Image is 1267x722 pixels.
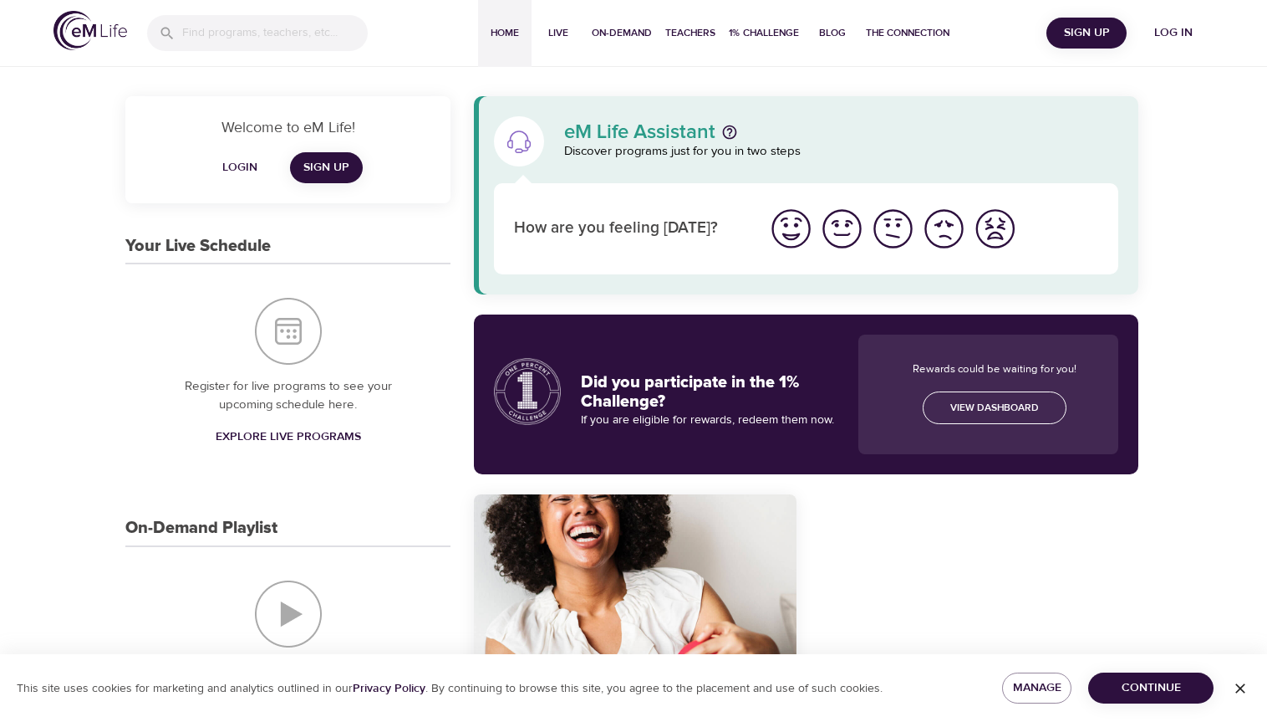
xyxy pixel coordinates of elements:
[1102,678,1200,699] span: Continue
[921,206,967,252] img: bad
[729,24,799,42] span: 1% Challenge
[817,203,868,254] button: I'm feeling good
[159,377,417,415] p: Register for live programs to see your upcoming schedule here.
[581,412,838,429] p: If you are eligible for rewards, redeem them now.
[812,24,852,42] span: Blog
[1140,23,1207,44] span: Log in
[592,24,652,42] span: On-Demand
[485,24,525,42] span: Home
[209,422,368,453] a: Explore Live Programs
[213,152,267,183] button: Login
[923,392,1066,424] a: View Dashboard
[1015,678,1058,699] span: Manage
[125,519,277,538] h3: On-Demand Playlist
[885,348,1105,378] p: Rewards could be waiting for you!
[564,142,1118,161] p: Discover programs just for you in two steps
[255,298,322,365] img: Your Live Schedule
[819,206,865,252] img: good
[353,681,425,696] a: Privacy Policy
[1002,673,1071,704] button: Manage
[1053,23,1120,44] span: Sign Up
[918,203,969,254] button: I'm feeling bad
[506,128,532,155] img: eM Life Assistant
[1088,673,1214,704] button: Continue
[220,157,260,178] span: Login
[303,157,349,178] span: Sign Up
[969,203,1020,254] button: I'm feeling worst
[581,360,838,412] h3: Did you participate in the 1% Challenge?
[972,206,1018,252] img: worst
[290,152,363,183] a: Sign Up
[514,217,745,241] p: How are you feeling [DATE]?
[866,24,949,42] span: The Connection
[665,24,715,42] span: Teachers
[53,11,127,50] img: logo
[538,24,578,42] span: Live
[564,122,715,142] p: eM Life Assistant
[950,399,1039,417] span: View Dashboard
[125,237,271,256] h3: Your Live Schedule
[145,116,430,139] p: Welcome to eM Life!
[216,427,361,448] span: Explore Live Programs
[182,15,368,51] input: Find programs, teachers, etc...
[766,203,817,254] button: I'm feeling great
[868,203,918,254] button: I'm feeling ok
[255,581,322,648] img: On-Demand Playlist
[1046,18,1127,49] button: Sign Up
[870,206,916,252] img: ok
[768,206,814,252] img: great
[1133,18,1214,49] button: Log in
[474,494,796,676] button: 7 Days of Happiness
